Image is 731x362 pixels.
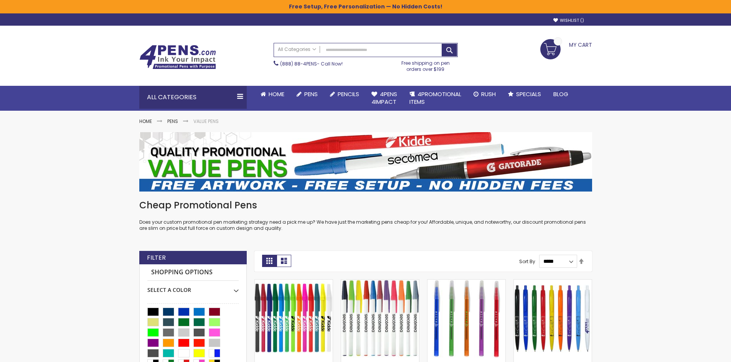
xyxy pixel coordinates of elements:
[519,258,535,264] label: Sort By
[393,57,458,72] div: Free shipping on pen orders over $199
[280,61,317,67] a: (888) 88-4PENS
[280,61,343,67] span: - Call Now!
[139,199,592,232] div: Does your custom promotional pen marketing strategy need a pick me up? We have just the marketing...
[147,254,166,262] strong: Filter
[427,280,505,357] img: Belfast Translucent Value Stick Pen
[324,86,365,103] a: Pencils
[167,118,178,124] a: Pens
[341,279,419,286] a: Belfast Value Stick Pen
[304,90,318,98] span: Pens
[338,90,359,98] span: Pencils
[193,118,219,124] strong: Value Pens
[262,255,277,267] strong: Grid
[255,280,333,357] img: Belfast B Value Stick Pen
[547,86,574,103] a: Blog
[269,90,284,98] span: Home
[516,90,541,98] span: Specials
[254,86,290,103] a: Home
[139,132,592,192] img: Value Pens
[255,279,333,286] a: Belfast B Value Stick Pen
[139,45,216,69] img: 4Pens Custom Pens and Promotional Products
[403,86,467,111] a: 4PROMOTIONALITEMS
[147,264,239,281] strong: Shopping Options
[553,90,568,98] span: Blog
[514,279,592,286] a: Custom Cambria Plastic Retractable Ballpoint Pen - Monochromatic Body Color
[481,90,496,98] span: Rush
[514,280,592,357] img: Custom Cambria Plastic Retractable Ballpoint Pen - Monochromatic Body Color
[147,281,239,294] div: Select A Color
[365,86,403,111] a: 4Pens4impact
[139,118,152,124] a: Home
[290,86,324,103] a: Pens
[467,86,502,103] a: Rush
[341,280,419,357] img: Belfast Value Stick Pen
[139,199,592,211] h1: Cheap Promotional Pens
[427,279,505,286] a: Belfast Translucent Value Stick Pen
[274,43,320,56] a: All Categories
[278,46,316,52] span: All Categories
[502,86,547,103] a: Specials
[553,18,584,23] a: Wishlist
[371,90,397,106] span: 4Pens 4impact
[139,86,247,109] div: All Categories
[409,90,461,106] span: 4PROMOTIONAL ITEMS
